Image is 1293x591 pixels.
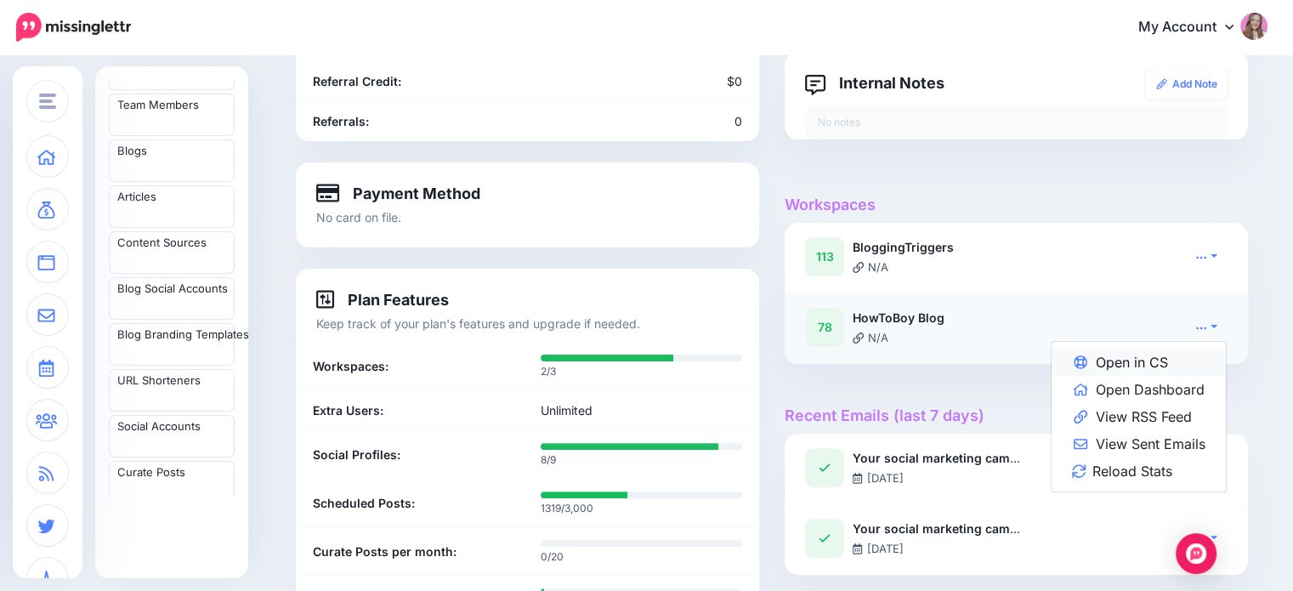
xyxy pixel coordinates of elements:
span: 0 [734,114,742,128]
h4: Internal Notes [805,72,944,93]
b: Referrals: [313,114,369,128]
p: No card on file. [316,207,739,227]
b: Social Profiles: [313,445,400,464]
b: Extra Users: [313,401,383,420]
h4: Plan Features [316,289,449,310]
div: 78 [805,308,844,347]
img: Missinglettr [16,13,131,42]
h4: Payment Method [316,183,480,203]
b: HowToBoy Blog [853,310,944,325]
a: Blog Social Accounts [109,277,235,320]
p: 8/9 [541,452,743,469]
div: Open Intercom Messenger [1176,533,1216,574]
a: Open in CS [1052,349,1226,376]
div: Unlimited [528,401,756,420]
a: URL Shorteners [109,369,235,412]
a: Reload Stats [1052,457,1226,485]
a: Social Accounts [109,415,235,457]
img: menu.png [39,94,56,109]
div: 113 [805,237,844,276]
p: 1319/3,000 [541,500,743,517]
a: Blog Branding Templates [109,323,235,366]
p: 0/20 [541,548,743,565]
a: My Account [1121,7,1267,48]
b: Scheduled Posts: [313,493,415,513]
p: Keep track of your plan's features and upgrade if needed. [316,314,739,333]
h4: Recent Emails (last 7 days) [785,406,1248,425]
b: Your social marketing campaign is ready! [853,451,1097,465]
a: View Sent Emails [1052,430,1226,457]
b: Curate Posts per month: [313,542,457,561]
a: View RSS Feed [1052,403,1226,430]
div: $0 [528,71,756,91]
a: Add Note [1145,69,1228,99]
li: N/A [853,328,897,347]
li: [DATE] [853,469,911,487]
a: Content Sources [109,231,235,274]
a: Curate Posts [109,461,235,503]
li: N/A [853,258,897,276]
p: 2/3 [541,363,743,380]
b: Your social marketing campaign is ready! [853,521,1097,536]
a: Blogs [109,139,235,182]
b: Referral Credit: [313,74,401,88]
b: Workspaces: [313,356,388,376]
h4: Workspaces [785,196,1248,214]
a: Open Dashboard [1052,376,1226,403]
a: Team Members [109,94,235,136]
b: BloggingTriggers [853,240,954,254]
a: Articles [109,185,235,228]
div: No notes [805,105,1228,139]
li: [DATE] [853,539,911,558]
